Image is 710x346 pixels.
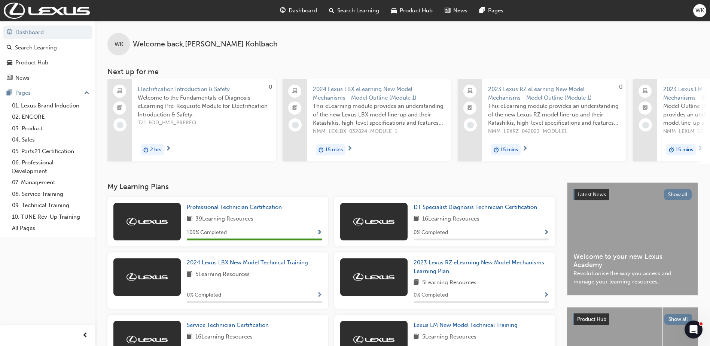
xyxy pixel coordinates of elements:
[15,58,48,67] div: Product Hub
[458,79,626,161] a: 02023 Lexus RZ eLearning New Model Mechanisms - Model Outline (Module 1)This eLearning module pro...
[9,177,92,188] a: 07. Management
[337,6,379,15] span: Search Learning
[187,204,282,210] span: Professional Technician Certification
[422,278,476,288] span: 5 Learning Resources
[317,228,322,237] button: Show Progress
[3,86,92,100] button: Pages
[329,6,334,15] span: search-icon
[9,123,92,134] a: 03. Product
[283,79,451,161] a: 2024 Lexus LBX eLearning New Model Mechanisms - Model Outline (Module 1)This eLearning module pro...
[391,6,397,15] span: car-icon
[195,215,253,224] span: 39 Learning Resources
[573,313,692,325] a: Product HubShow all
[445,6,450,15] span: news-icon
[488,127,620,136] span: NMM_LEXRZ_042023_MODULE1
[642,122,649,128] span: learningRecordVerb_NONE-icon
[353,336,394,343] img: Trak
[664,314,692,325] button: Show all
[187,270,192,279] span: book-icon
[187,321,272,330] a: Service Technician Certification
[543,291,549,300] button: Show Progress
[578,191,606,198] span: Latest News
[280,6,286,15] span: guage-icon
[127,273,168,281] img: Trak
[347,146,353,152] span: next-icon
[82,331,88,340] span: prev-icon
[473,3,509,18] a: pages-iconPages
[543,230,549,236] span: Show Progress
[573,269,692,286] span: Revolutionise the way you access and manage your learning resources.
[500,146,518,154] span: 15 mins
[543,228,549,237] button: Show Progress
[7,75,12,82] span: news-icon
[138,94,270,119] span: Welcome to the Fundamentals of Diagnosis eLearning Pre-Requisite Module for Electrification Intro...
[9,200,92,211] a: 09. Technical Training
[9,134,92,146] a: 04. Sales
[573,252,692,269] span: Welcome to your new Lexus Academy
[269,84,272,90] span: 0
[488,102,620,127] span: This eLearning module provides an understanding of the new Lexus RZ model line-up and their Katas...
[165,146,171,152] span: next-icon
[3,56,92,70] a: Product Hub
[313,127,445,136] span: NMM_LEXLBX_032024_MODULE_1
[4,3,90,19] img: Trak
[414,322,518,328] span: Lexus LM New Model Technical Training
[292,122,299,128] span: learningRecordVerb_NONE-icon
[289,6,317,15] span: Dashboard
[107,182,555,191] h3: My Learning Plans
[685,321,703,339] iframe: Intercom live chat
[353,273,394,281] img: Trak
[187,228,227,237] span: 100 % Completed
[522,146,528,152] span: next-icon
[567,182,698,295] a: Latest NewsShow allWelcome to your new Lexus AcademyRevolutionise the way you access and manage y...
[439,3,473,18] a: news-iconNews
[9,188,92,200] a: 08. Service Training
[187,291,221,300] span: 0 % Completed
[150,146,161,154] span: 2 hrs
[133,40,278,49] span: Welcome back , [PERSON_NAME] Kohlbach
[195,333,253,342] span: 16 Learning Resources
[7,45,12,51] span: search-icon
[117,122,124,128] span: learningRecordVerb_NONE-icon
[138,85,270,94] span: Electrification Introduction & Safety
[643,103,648,113] span: booktick-icon
[467,122,474,128] span: learningRecordVerb_NONE-icon
[323,3,385,18] a: search-iconSearch Learning
[117,103,122,113] span: booktick-icon
[414,291,448,300] span: 0 % Completed
[127,336,168,343] img: Trak
[695,6,704,15] span: WK
[15,43,57,52] div: Search Learning
[7,90,12,97] span: pages-icon
[414,259,544,274] span: 2023 Lexus RZ eLearning New Model Mechanisms Learning Plan
[414,321,521,330] a: Lexus LM New Model Technical Training
[414,228,448,237] span: 0 % Completed
[422,333,476,342] span: 5 Learning Resources
[143,145,149,155] span: duration-icon
[414,203,540,212] a: DT Specialist Diagnosis Technician Certification
[107,79,276,161] a: 0Electrification Introduction & SafetyWelcome to the Fundamentals of Diagnosis eLearning Pre-Requ...
[15,74,30,82] div: News
[494,145,499,155] span: duration-icon
[9,100,92,112] a: 01. Lexus Brand Induction
[9,146,92,157] a: 05. Parts21 Certification
[313,85,445,102] span: 2024 Lexus LBX eLearning New Model Mechanisms - Model Outline (Module 1)
[414,333,419,342] span: book-icon
[319,145,324,155] span: duration-icon
[195,270,250,279] span: 5 Learning Resources
[187,322,269,328] span: Service Technician Certification
[274,3,323,18] a: guage-iconDashboard
[488,85,620,102] span: 2023 Lexus RZ eLearning New Model Mechanisms - Model Outline (Module 1)
[3,25,92,39] a: Dashboard
[187,215,192,224] span: book-icon
[577,316,606,322] span: Product Hub
[467,103,473,113] span: booktick-icon
[115,40,123,49] span: WK
[292,86,298,96] span: laptop-icon
[187,203,285,212] a: Professional Technician Certification
[479,6,485,15] span: pages-icon
[9,222,92,234] a: All Pages
[467,86,473,96] span: laptop-icon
